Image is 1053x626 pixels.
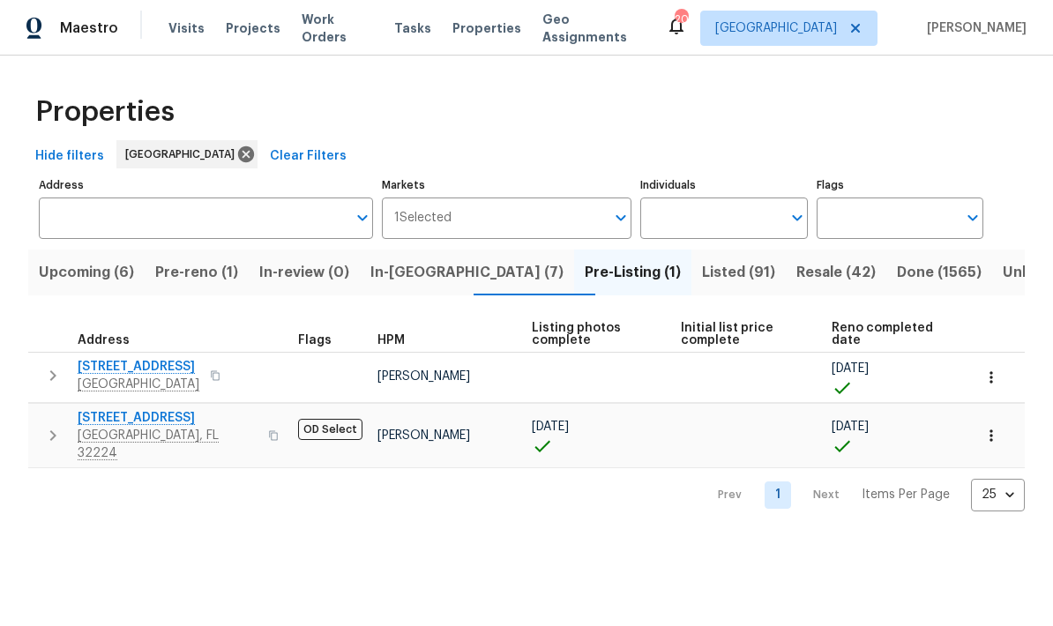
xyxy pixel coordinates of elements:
[640,180,807,190] label: Individuals
[702,260,775,285] span: Listed (91)
[60,19,118,37] span: Maestro
[832,322,942,347] span: Reno completed date
[302,11,373,46] span: Work Orders
[298,419,362,440] span: OD Select
[377,334,405,347] span: HPM
[35,103,175,121] span: Properties
[168,19,205,37] span: Visits
[382,180,632,190] label: Markets
[452,19,521,37] span: Properties
[39,260,134,285] span: Upcoming (6)
[862,486,950,503] p: Items Per Page
[832,362,869,375] span: [DATE]
[78,334,130,347] span: Address
[960,205,985,230] button: Open
[125,145,242,163] span: [GEOGRAPHIC_DATA]
[370,260,564,285] span: In-[GEOGRAPHIC_DATA] (7)
[832,421,869,433] span: [DATE]
[270,145,347,168] span: Clear Filters
[701,479,1025,511] nav: Pagination Navigation
[377,429,470,442] span: [PERSON_NAME]
[675,11,687,28] div: 20
[377,370,470,383] span: [PERSON_NAME]
[394,211,452,226] span: 1 Selected
[259,260,349,285] span: In-review (0)
[28,140,111,173] button: Hide filters
[971,472,1025,518] div: 25
[532,322,651,347] span: Listing photos complete
[116,140,258,168] div: [GEOGRAPHIC_DATA]
[765,481,791,509] a: Goto page 1
[155,260,238,285] span: Pre-reno (1)
[715,19,837,37] span: [GEOGRAPHIC_DATA]
[785,205,810,230] button: Open
[585,260,681,285] span: Pre-Listing (1)
[298,334,332,347] span: Flags
[263,140,354,173] button: Clear Filters
[542,11,645,46] span: Geo Assignments
[681,322,802,347] span: Initial list price complete
[897,260,982,285] span: Done (1565)
[226,19,280,37] span: Projects
[796,260,876,285] span: Resale (42)
[35,145,104,168] span: Hide filters
[532,421,569,433] span: [DATE]
[350,205,375,230] button: Open
[39,180,373,190] label: Address
[609,205,633,230] button: Open
[394,22,431,34] span: Tasks
[817,180,983,190] label: Flags
[920,19,1027,37] span: [PERSON_NAME]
